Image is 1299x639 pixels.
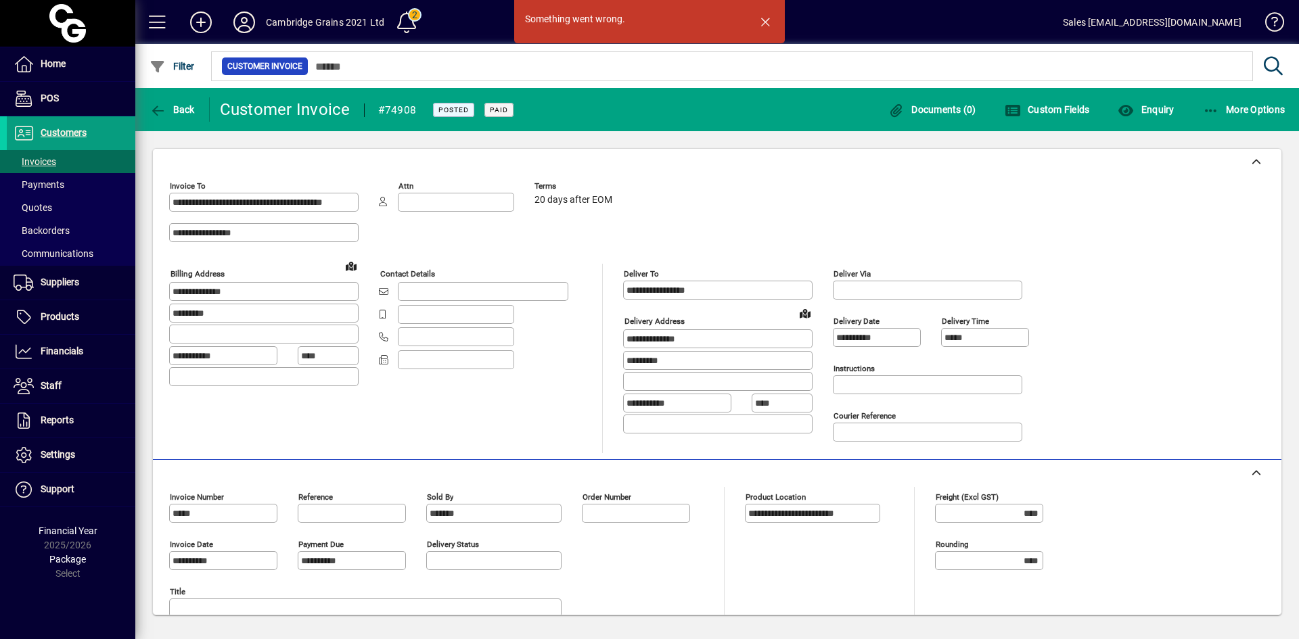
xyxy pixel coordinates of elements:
[14,225,70,236] span: Backorders
[398,181,413,191] mat-label: Attn
[340,255,362,277] a: View on map
[834,316,880,326] mat-label: Delivery date
[223,10,266,34] button: Profile
[7,47,135,81] a: Home
[746,492,806,502] mat-label: Product location
[220,99,350,120] div: Customer Invoice
[936,540,968,549] mat-label: Rounding
[427,540,479,549] mat-label: Delivery status
[7,300,135,334] a: Products
[7,82,135,116] a: POS
[14,202,52,213] span: Quotes
[888,104,976,115] span: Documents (0)
[1001,97,1093,122] button: Custom Fields
[170,492,224,502] mat-label: Invoice number
[14,156,56,167] span: Invoices
[7,369,135,403] a: Staff
[438,105,469,114] span: Posted
[378,99,417,121] div: #74908
[41,483,74,494] span: Support
[834,269,871,279] mat-label: Deliver via
[14,179,64,190] span: Payments
[1118,104,1174,115] span: Enquiry
[227,60,302,73] span: Customer Invoice
[298,492,333,502] mat-label: Reference
[41,277,79,287] span: Suppliers
[7,438,135,472] a: Settings
[1203,104,1285,115] span: More Options
[170,540,213,549] mat-label: Invoice date
[534,195,612,206] span: 20 days after EOM
[41,127,87,138] span: Customers
[1255,3,1282,47] a: Knowledge Base
[298,540,344,549] mat-label: Payment due
[146,97,198,122] button: Back
[150,104,195,115] span: Back
[1200,97,1289,122] button: More Options
[41,380,62,391] span: Staff
[7,242,135,265] a: Communications
[7,219,135,242] a: Backorders
[135,97,210,122] app-page-header-button: Back
[39,525,97,536] span: Financial Year
[7,173,135,196] a: Payments
[41,58,66,69] span: Home
[1063,11,1241,33] div: Sales [EMAIL_ADDRESS][DOMAIN_NAME]
[490,105,508,114] span: Paid
[7,196,135,219] a: Quotes
[427,492,453,502] mat-label: Sold by
[41,449,75,460] span: Settings
[170,587,185,596] mat-label: Title
[624,269,659,279] mat-label: Deliver To
[41,346,83,356] span: Financials
[179,10,223,34] button: Add
[266,11,384,33] div: Cambridge Grains 2021 Ltd
[936,492,999,502] mat-label: Freight (excl GST)
[49,554,86,565] span: Package
[41,311,79,322] span: Products
[7,473,135,506] a: Support
[834,411,896,421] mat-label: Courier Reference
[14,248,93,259] span: Communications
[146,54,198,78] button: Filter
[7,150,135,173] a: Invoices
[942,316,989,326] mat-label: Delivery time
[1114,97,1177,122] button: Enquiry
[1005,104,1090,115] span: Custom Fields
[794,302,816,324] a: View on map
[7,266,135,300] a: Suppliers
[834,364,875,373] mat-label: Instructions
[7,335,135,369] a: Financials
[534,182,616,191] span: Terms
[170,181,206,191] mat-label: Invoice To
[41,415,74,425] span: Reports
[7,404,135,437] a: Reports
[885,97,980,122] button: Documents (0)
[583,492,631,502] mat-label: Order number
[150,61,195,72] span: Filter
[41,93,59,103] span: POS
